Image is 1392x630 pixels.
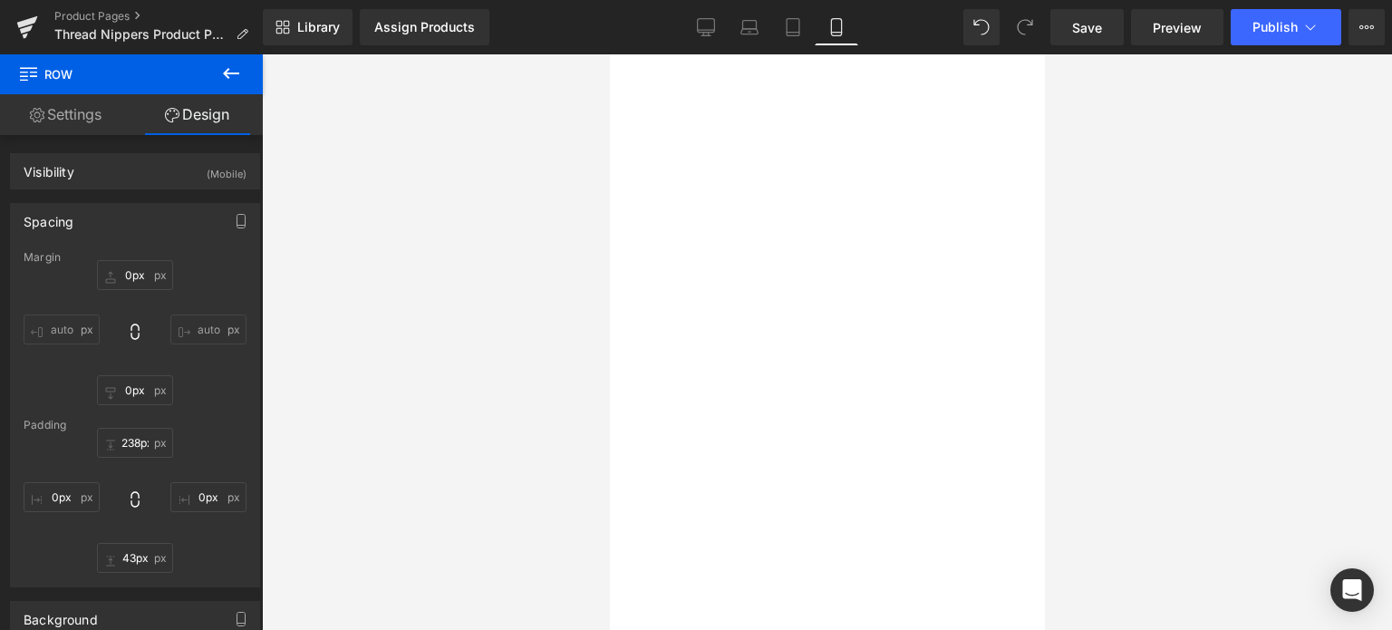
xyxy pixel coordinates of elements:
[24,251,246,264] div: Margin
[24,154,74,179] div: Visibility
[24,315,100,344] input: 0
[263,9,353,45] a: New Library
[963,9,1000,45] button: Undo
[24,482,100,512] input: 0
[684,9,728,45] a: Desktop
[24,419,246,431] div: Padding
[97,375,173,405] input: 0
[1252,20,1298,34] span: Publish
[24,602,98,627] div: Background
[18,54,199,94] span: Row
[771,9,815,45] a: Tablet
[54,27,228,42] span: Thread Nippers Product Page Final 1
[1007,9,1043,45] button: Redo
[97,260,173,290] input: 0
[1153,18,1202,37] span: Preview
[1330,568,1374,612] div: Open Intercom Messenger
[1348,9,1385,45] button: More
[297,19,340,35] span: Library
[1072,18,1102,37] span: Save
[170,482,246,512] input: 0
[728,9,771,45] a: Laptop
[24,204,73,229] div: Spacing
[1131,9,1223,45] a: Preview
[815,9,858,45] a: Mobile
[374,20,475,34] div: Assign Products
[207,154,246,184] div: (Mobile)
[97,543,173,573] input: 0
[97,428,173,458] input: 0
[1231,9,1341,45] button: Publish
[170,315,246,344] input: 0
[54,9,263,24] a: Product Pages
[131,94,263,135] a: Design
